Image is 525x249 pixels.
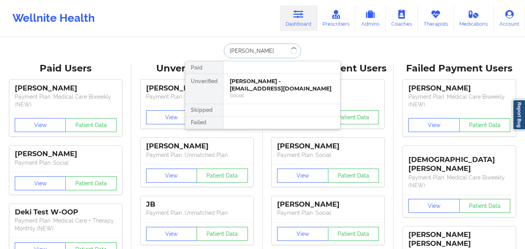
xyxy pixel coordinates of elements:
p: Payment Plan : Unmatched Plan [146,209,248,217]
div: Failed [185,117,223,129]
button: Patient Data [328,169,379,183]
a: Therapists [418,5,454,31]
p: Payment Plan : Unmatched Plan [146,151,248,159]
button: Patient Data [328,110,379,124]
div: Skipped [185,104,223,117]
div: [PERSON_NAME] [15,150,117,158]
button: View [408,118,460,132]
div: Failed Payment Users [399,63,520,75]
button: Patient Data [328,227,379,241]
button: Patient Data [65,176,117,190]
button: View [146,227,197,241]
div: Unverified Users [137,63,257,75]
button: Patient Data [197,227,248,241]
button: View [15,176,66,190]
div: Deki Test W-OOP [15,208,117,217]
a: Admins [355,5,385,31]
button: Patient Data [459,199,511,213]
div: [PERSON_NAME] [146,142,248,151]
a: Prescribers [317,5,356,31]
div: [DEMOGRAPHIC_DATA][PERSON_NAME] [408,150,510,173]
div: Paid Users [5,63,126,75]
a: Coaches [385,5,418,31]
p: Payment Plan : Unmatched Plan [146,93,248,101]
div: JB [146,200,248,209]
p: Payment Plan : Social [15,159,117,167]
div: [PERSON_NAME] [277,200,379,209]
button: View [408,199,460,213]
p: Payment Plan : Medical Care Biweekly (NEW) [408,93,510,108]
div: [PERSON_NAME] - [EMAIL_ADDRESS][DOMAIN_NAME] [230,78,334,92]
div: [PERSON_NAME] [277,142,379,151]
div: Unverified [185,74,223,104]
button: Patient Data [65,118,117,132]
div: Paid [185,61,223,74]
a: Account [494,5,525,31]
div: Social [230,92,334,99]
p: Payment Plan : Medical Care Biweekly (NEW) [408,174,510,189]
p: Payment Plan : Social [277,151,379,159]
a: Dashboard [280,5,317,31]
button: View [146,169,197,183]
a: Medications [454,5,494,31]
button: View [15,118,66,132]
p: Payment Plan : Medical Care + Therapy Monthly (NEW) [15,217,117,232]
button: Patient Data [197,169,248,183]
div: [PERSON_NAME] [PERSON_NAME] [408,230,510,248]
p: Payment Plan : Medical Care Biweekly (NEW) [15,93,117,108]
button: View [277,227,328,241]
button: Patient Data [459,118,511,132]
div: [PERSON_NAME] [408,84,510,93]
button: View [277,169,328,183]
div: [PERSON_NAME] [15,84,117,93]
div: [PERSON_NAME] [146,84,248,93]
a: Report Bug [513,99,525,130]
button: View [146,110,197,124]
p: Payment Plan : Social [277,209,379,217]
